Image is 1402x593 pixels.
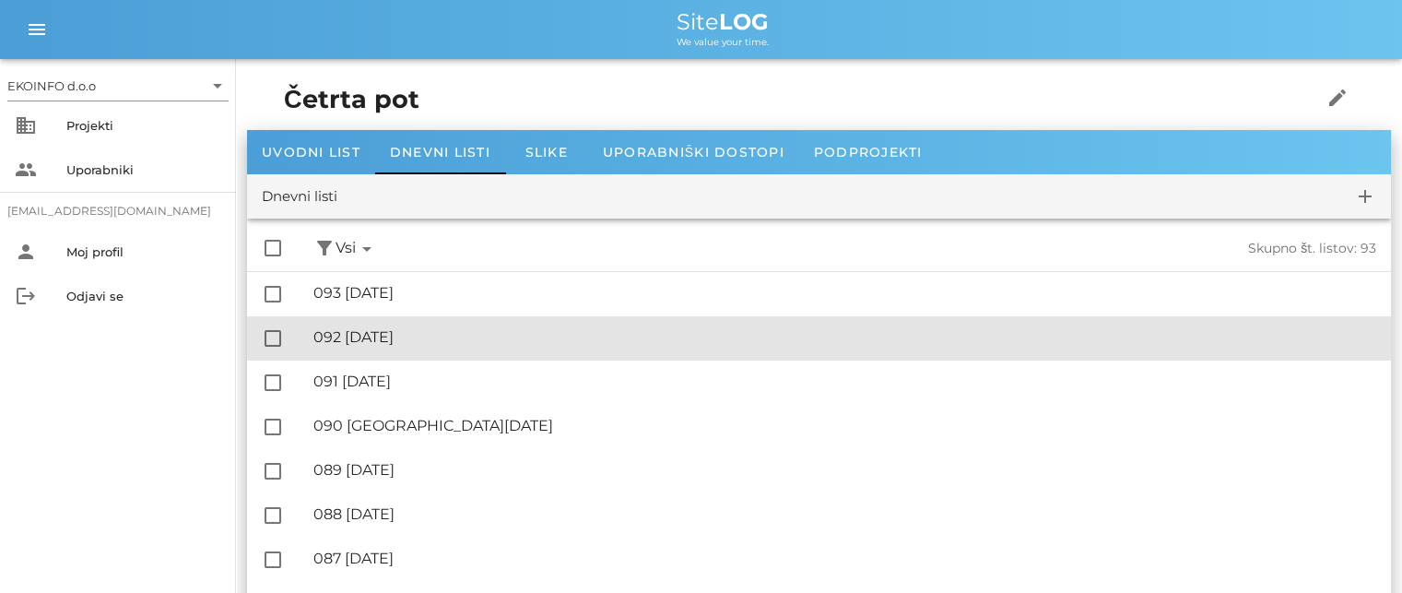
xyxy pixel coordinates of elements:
[15,114,37,136] i: business
[66,162,221,177] div: Uporabniki
[878,241,1377,256] div: Skupno št. listov: 93
[262,186,337,208] div: Dnevni listi
[313,237,336,260] button: filter_alt
[15,159,37,181] i: people
[313,505,1376,523] div: 088 [DATE]
[15,285,37,307] i: logout
[313,417,1376,434] div: 090 [GEOGRAPHIC_DATA][DATE]
[26,18,48,41] i: menu
[66,244,221,259] div: Moj profil
[814,144,923,160] span: Podprojekti
[66,118,221,133] div: Projekti
[719,8,769,35] b: LOG
[603,144,784,160] span: Uporabniški dostopi
[7,71,229,101] div: EKOINFO d.o.o
[206,75,229,97] i: arrow_drop_down
[7,77,96,94] div: EKOINFO d.o.o
[313,328,1376,346] div: 092 [DATE]
[1326,87,1349,109] i: edit
[336,237,378,260] span: Vsi
[15,241,37,263] i: person
[262,144,360,160] span: Uvodni list
[313,284,1376,302] div: 093 [DATE]
[1354,185,1376,208] i: add
[284,81,1265,119] h1: Četrta pot
[313,550,1376,567] div: 087 [DATE]
[1310,504,1402,593] div: Pripomoček za klepet
[313,461,1376,479] div: 089 [DATE]
[1310,504,1402,593] iframe: Chat Widget
[356,238,378,260] i: arrow_drop_down
[525,144,568,160] span: Slike
[66,289,221,303] div: Odjavi se
[390,144,490,160] span: Dnevni listi
[313,373,1376,390] div: 091 [DATE]
[677,8,769,35] span: Site
[677,36,769,48] span: We value your time.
